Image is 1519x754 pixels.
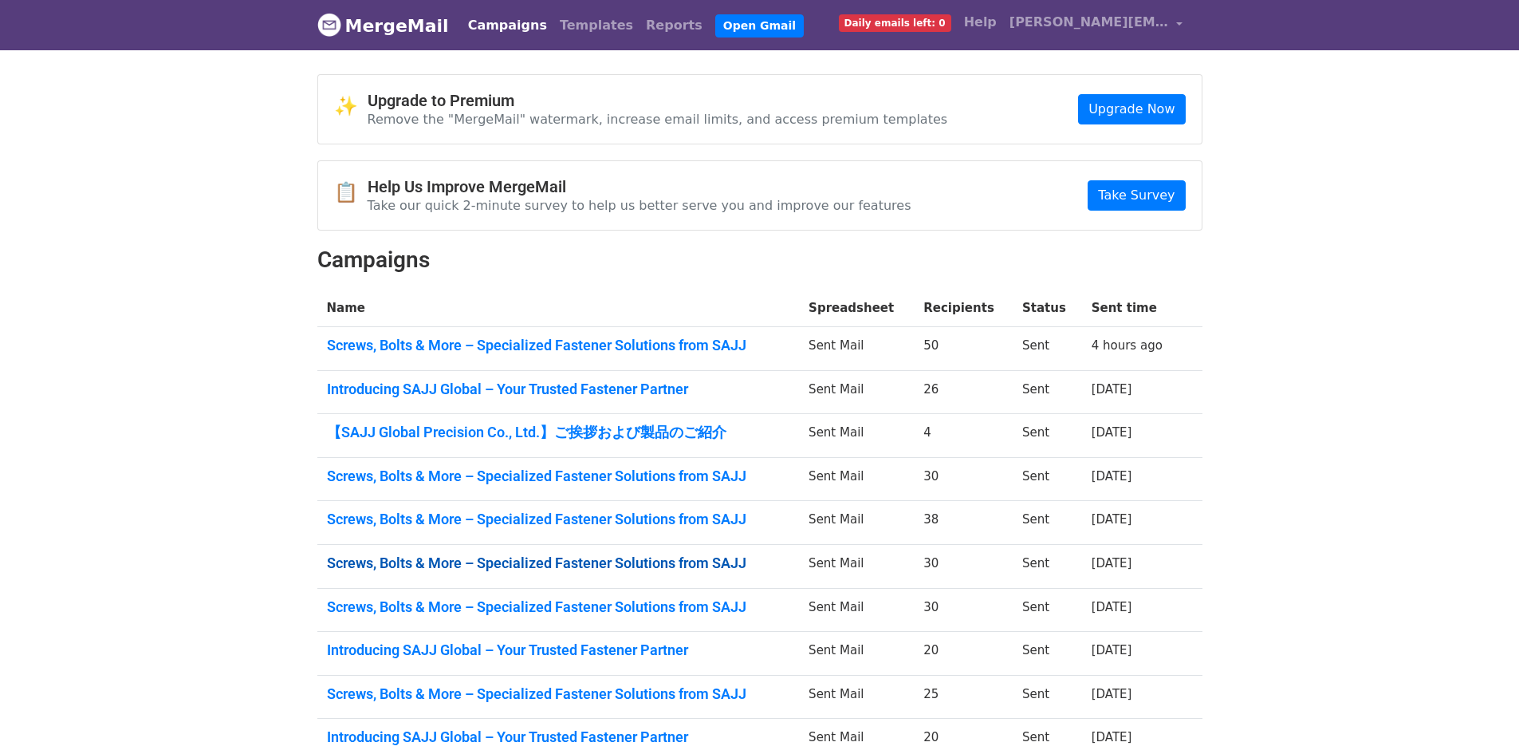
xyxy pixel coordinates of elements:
[1013,290,1082,327] th: Status
[799,675,914,719] td: Sent Mail
[462,10,553,41] a: Campaigns
[799,545,914,589] td: Sent Mail
[368,91,948,110] h4: Upgrade to Premium
[1013,545,1082,589] td: Sent
[1009,13,1169,32] span: [PERSON_NAME][EMAIL_ADDRESS][DOMAIN_NAME]
[1078,94,1185,124] a: Upgrade Now
[1013,588,1082,632] td: Sent
[1003,6,1190,44] a: [PERSON_NAME][EMAIL_ADDRESS][DOMAIN_NAME]
[1013,675,1082,719] td: Sent
[639,10,709,41] a: Reports
[1013,370,1082,414] td: Sent
[914,457,1013,501] td: 30
[317,9,449,42] a: MergeMail
[1013,414,1082,458] td: Sent
[1092,338,1163,353] a: 4 hours ago
[799,501,914,545] td: Sent Mail
[799,414,914,458] td: Sent Mail
[327,641,790,659] a: Introducing SAJJ Global – Your Trusted Fastener Partner
[327,468,790,485] a: Screws, Bolts & More – Specialized Fastener Solutions from SAJJ
[1439,677,1519,754] iframe: Chat Widget
[1088,180,1185,211] a: Take Survey
[368,111,948,128] p: Remove the "MergeMail" watermark, increase email limits, and access premium templates
[799,327,914,371] td: Sent Mail
[1013,632,1082,676] td: Sent
[914,290,1013,327] th: Recipients
[839,14,951,32] span: Daily emails left: 0
[327,555,790,572] a: Screws, Bolts & More – Specialized Fastener Solutions from SAJJ
[1439,677,1519,754] div: 聊天小工具
[368,197,911,214] p: Take our quick 2-minute survey to help us better serve you and improve our features
[553,10,639,41] a: Templates
[799,457,914,501] td: Sent Mail
[799,632,914,676] td: Sent Mail
[334,95,368,118] span: ✨
[317,290,800,327] th: Name
[317,247,1202,274] h2: Campaigns
[327,337,790,354] a: Screws, Bolts & More – Specialized Fastener Solutions from SAJJ
[1092,730,1132,744] a: [DATE]
[368,177,911,196] h4: Help Us Improve MergeMail
[958,6,1003,38] a: Help
[914,632,1013,676] td: 20
[799,370,914,414] td: Sent Mail
[914,545,1013,589] td: 30
[799,290,914,327] th: Spreadsheet
[334,181,368,204] span: 📋
[327,728,790,746] a: Introducing SAJJ Global – Your Trusted Fastener Partner
[1092,643,1132,657] a: [DATE]
[1092,382,1132,397] a: [DATE]
[914,370,1013,414] td: 26
[317,13,341,37] img: MergeMail logo
[1013,457,1082,501] td: Sent
[327,511,790,528] a: Screws, Bolts & More – Specialized Fastener Solutions from SAJJ
[832,6,958,38] a: Daily emails left: 0
[327,381,790,398] a: Introducing SAJJ Global – Your Trusted Fastener Partner
[1092,425,1132,440] a: [DATE]
[715,14,804,38] a: Open Gmail
[1082,290,1181,327] th: Sent time
[1092,600,1132,614] a: [DATE]
[914,327,1013,371] td: 50
[1013,501,1082,545] td: Sent
[914,588,1013,632] td: 30
[327,598,790,616] a: Screws, Bolts & More – Specialized Fastener Solutions from SAJJ
[914,501,1013,545] td: 38
[914,675,1013,719] td: 25
[914,414,1013,458] td: 4
[1092,687,1132,701] a: [DATE]
[1092,512,1132,527] a: [DATE]
[1013,327,1082,371] td: Sent
[799,588,914,632] td: Sent Mail
[327,424,790,441] a: 【SAJJ Global Precision Co., Ltd.】ご挨拶および製品のご紹介
[327,685,790,703] a: Screws, Bolts & More – Specialized Fastener Solutions from SAJJ
[1092,469,1132,484] a: [DATE]
[1092,556,1132,570] a: [DATE]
